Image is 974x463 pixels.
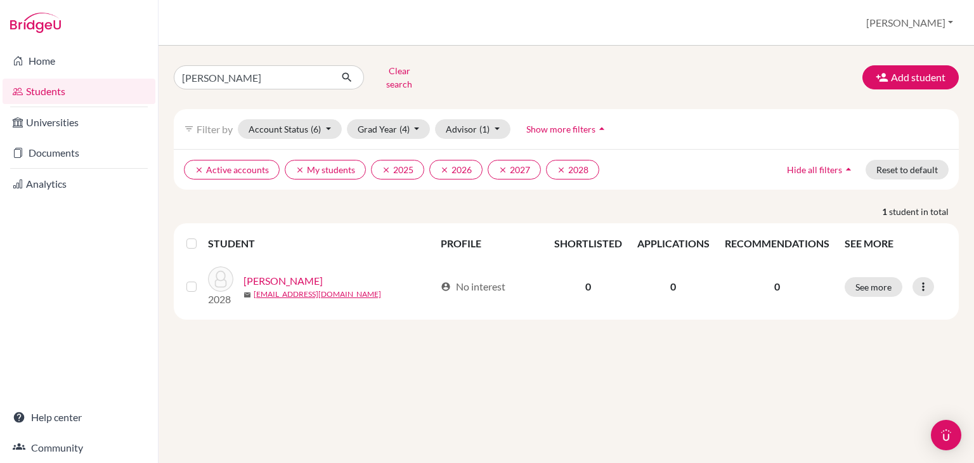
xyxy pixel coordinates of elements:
[787,164,842,175] span: Hide all filters
[311,124,321,134] span: (6)
[3,110,155,135] a: Universities
[845,277,902,297] button: See more
[3,405,155,430] a: Help center
[254,289,381,300] a: [EMAIL_ADDRESS][DOMAIN_NAME]
[429,160,483,179] button: clear2026
[184,124,194,134] i: filter_list
[435,119,510,139] button: Advisor(1)
[889,205,959,218] span: student in total
[174,65,331,89] input: Find student by name...
[243,291,251,299] span: mail
[516,119,619,139] button: Show more filtersarrow_drop_up
[860,11,959,35] button: [PERSON_NAME]
[347,119,431,139] button: Grad Year(4)
[547,259,630,315] td: 0
[546,160,599,179] button: clear2028
[526,124,595,134] span: Show more filters
[630,259,717,315] td: 0
[3,48,155,74] a: Home
[399,124,410,134] span: (4)
[837,228,954,259] th: SEE MORE
[364,61,434,94] button: Clear search
[441,279,505,294] div: No interest
[717,228,837,259] th: RECOMMENDATIONS
[208,292,233,307] p: 2028
[3,79,155,104] a: Students
[882,205,889,218] strong: 1
[3,140,155,166] a: Documents
[3,171,155,197] a: Analytics
[866,160,949,179] button: Reset to default
[208,228,433,259] th: STUDENT
[243,273,323,289] a: [PERSON_NAME]
[547,228,630,259] th: SHORTLISTED
[725,279,829,294] p: 0
[630,228,717,259] th: APPLICATIONS
[488,160,541,179] button: clear2027
[197,123,233,135] span: Filter by
[195,166,204,174] i: clear
[441,282,451,292] span: account_circle
[440,166,449,174] i: clear
[498,166,507,174] i: clear
[776,160,866,179] button: Hide all filtersarrow_drop_up
[382,166,391,174] i: clear
[285,160,366,179] button: clearMy students
[3,435,155,460] a: Community
[10,13,61,33] img: Bridge-U
[238,119,342,139] button: Account Status(6)
[931,420,961,450] div: Open Intercom Messenger
[842,163,855,176] i: arrow_drop_up
[295,166,304,174] i: clear
[595,122,608,135] i: arrow_drop_up
[371,160,424,179] button: clear2025
[184,160,280,179] button: clearActive accounts
[862,65,959,89] button: Add student
[433,228,546,259] th: PROFILE
[557,166,566,174] i: clear
[479,124,490,134] span: (1)
[208,266,233,292] img: Gomez, Leonardo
